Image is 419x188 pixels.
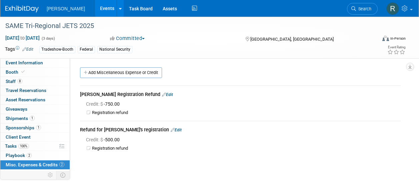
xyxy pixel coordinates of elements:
div: Refund for [PERSON_NAME]'s registration [80,126,401,134]
div: Event Rating [387,46,405,49]
a: Add Miscellaneous Expense or Credit [80,67,162,78]
span: (3 days) [41,36,55,41]
span: Client Event [6,134,31,140]
span: 1 [30,116,35,121]
div: In-Person [390,36,406,41]
span: Giveaways [6,106,27,112]
a: Staff8 [0,77,70,86]
span: 100% [18,144,29,149]
span: Sponsorships [6,125,41,130]
a: Misc. Expenses & Credits2 [0,160,70,169]
span: Playbook [6,153,32,158]
span: Booth [6,69,26,75]
img: ExhibitDay [5,6,39,12]
span: -500.00 [86,137,122,142]
span: Credit: $ [86,137,104,142]
span: -750.00 [86,101,122,107]
span: 1 [36,125,41,130]
span: [PERSON_NAME] [47,6,85,11]
a: Edit [162,92,173,97]
i: Booth reservation complete [21,70,25,74]
div: Federal [78,46,95,53]
img: Format-Inperson.png [382,36,389,41]
span: Misc. Expenses & Credits [6,162,64,167]
a: Event Information [0,58,70,67]
span: Shipments [6,116,35,121]
span: 2 [59,162,64,167]
div: [PERSON_NAME] Registration Refund [80,91,401,99]
a: Edit [171,128,182,132]
td: Tags [5,46,33,53]
td: Toggle Event Tabs [56,171,70,179]
a: Shipments1 [0,114,70,123]
span: [DATE] [DATE] [5,35,40,41]
span: Asset Reservations [6,97,45,102]
a: Playbook2 [0,151,70,160]
div: Event Format [347,35,406,45]
span: Event Information [6,60,43,65]
a: Sponsorships1 [0,123,70,132]
td: Registration refund [92,146,401,151]
div: Tradeshow-Booth [39,46,75,53]
span: Credit: $ [86,101,104,107]
a: Tasks100% [0,142,70,151]
span: 8 [17,79,22,84]
span: Search [356,6,371,11]
td: Registration refund [92,110,401,116]
a: Client Event [0,133,70,142]
a: Booth [0,68,70,77]
span: to [19,35,26,41]
span: Travel Reservations [6,88,46,93]
span: [GEOGRAPHIC_DATA], [GEOGRAPHIC_DATA] [250,37,334,42]
div: National Security [97,46,132,53]
td: Personalize Event Tab Strip [45,171,56,179]
a: Search [347,3,378,15]
a: Asset Reservations [0,95,70,104]
a: Travel Reservations [0,86,70,95]
span: 2 [27,153,32,158]
a: Edit [22,47,33,52]
span: Staff [6,79,22,84]
a: Giveaways [0,105,70,114]
button: Committed [108,35,147,42]
img: Rebecca Deis [386,2,399,15]
div: SAME Tri-Regional JETS 2025 [3,20,371,32]
span: Tasks [5,143,29,149]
